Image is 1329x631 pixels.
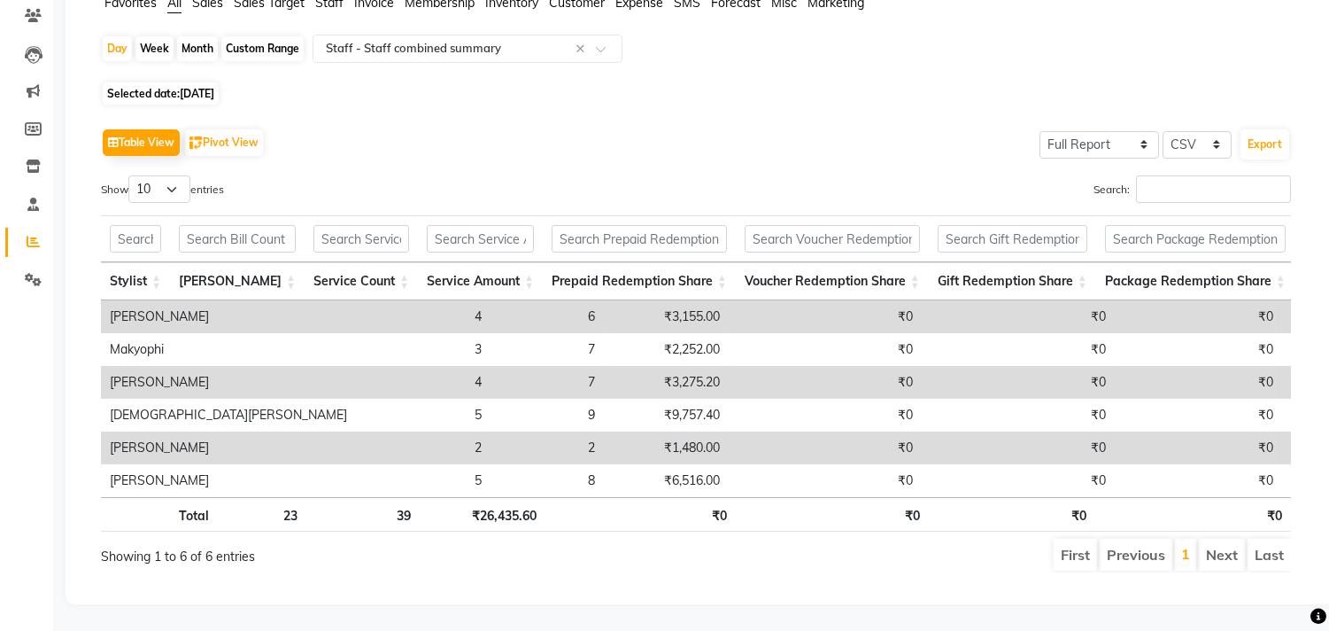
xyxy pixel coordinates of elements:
[1115,432,1282,464] td: ₹0
[1136,175,1291,203] input: Search:
[552,225,727,253] input: Search Prepaid Redemption Share
[356,366,491,399] td: 4
[221,36,304,61] div: Custom Range
[1240,129,1289,160] button: Export
[604,300,729,333] td: ₹3,155.00
[491,432,604,464] td: 2
[729,333,922,366] td: ₹0
[604,366,729,399] td: ₹3,275.20
[101,300,356,333] td: [PERSON_NAME]
[101,432,356,464] td: [PERSON_NAME]
[922,464,1115,497] td: ₹0
[604,432,729,464] td: ₹1,480.00
[305,262,418,300] th: Service Count: activate to sort column ascending
[103,82,219,105] span: Selected date:
[729,300,922,333] td: ₹0
[1115,300,1282,333] td: ₹0
[922,399,1115,432] td: ₹0
[1115,366,1282,399] td: ₹0
[1093,175,1291,203] label: Search:
[1115,399,1282,432] td: ₹0
[420,497,545,532] th: ₹26,435.60
[929,262,1096,300] th: Gift Redemption Share: activate to sort column ascending
[1096,262,1294,300] th: Package Redemption Share: activate to sort column ascending
[418,262,543,300] th: Service Amount: activate to sort column ascending
[604,333,729,366] td: ₹2,252.00
[491,464,604,497] td: 8
[356,432,491,464] td: 2
[128,175,190,203] select: Showentries
[604,399,729,432] td: ₹9,757.40
[103,129,180,156] button: Table View
[101,464,356,497] td: [PERSON_NAME]
[938,225,1087,253] input: Search Gift Redemption Share
[922,366,1115,399] td: ₹0
[922,300,1115,333] td: ₹0
[543,262,736,300] th: Prepaid Redemption Share: activate to sort column ascending
[922,333,1115,366] td: ₹0
[110,225,161,253] input: Search Stylist
[491,399,604,432] td: 9
[491,366,604,399] td: 7
[135,36,174,61] div: Week
[929,497,1095,532] th: ₹0
[189,136,203,150] img: pivot.png
[101,366,356,399] td: [PERSON_NAME]
[1105,225,1286,253] input: Search Package Redemption Share
[101,497,218,532] th: Total
[101,175,224,203] label: Show entries
[491,300,604,333] td: 6
[101,399,356,432] td: [DEMOGRAPHIC_DATA][PERSON_NAME]
[729,366,922,399] td: ₹0
[922,432,1115,464] td: ₹0
[1181,545,1190,563] a: 1
[170,262,305,300] th: Bill Count: activate to sort column ascending
[306,497,420,532] th: 39
[745,225,920,253] input: Search Voucher Redemption Share
[101,333,356,366] td: Makyophi
[1095,497,1291,532] th: ₹0
[177,36,218,61] div: Month
[101,262,170,300] th: Stylist: activate to sort column ascending
[356,399,491,432] td: 5
[427,225,534,253] input: Search Service Amount
[729,399,922,432] td: ₹0
[604,464,729,497] td: ₹6,516.00
[218,497,306,532] th: 23
[356,300,491,333] td: 4
[313,225,409,253] input: Search Service Count
[356,464,491,497] td: 5
[736,262,929,300] th: Voucher Redemption Share: activate to sort column ascending
[736,497,929,532] th: ₹0
[180,87,214,100] span: [DATE]
[545,497,736,532] th: ₹0
[491,333,604,366] td: 7
[729,464,922,497] td: ₹0
[1115,333,1282,366] td: ₹0
[185,129,263,156] button: Pivot View
[179,225,296,253] input: Search Bill Count
[103,36,132,61] div: Day
[1115,464,1282,497] td: ₹0
[356,333,491,366] td: 3
[101,537,582,566] div: Showing 1 to 6 of 6 entries
[576,40,591,58] span: Clear all
[729,432,922,464] td: ₹0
